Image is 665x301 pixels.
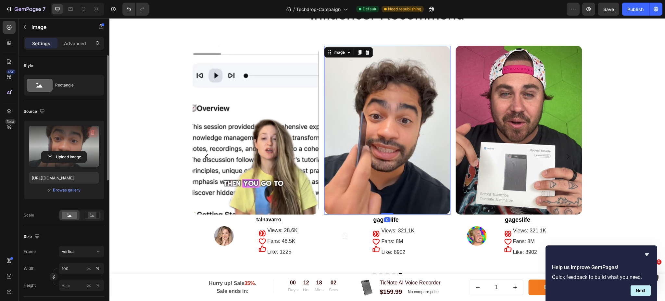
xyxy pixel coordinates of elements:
button: increment [398,262,413,277]
div: 18 [205,261,214,268]
img: no-image-2048-5e88c1b20e087fb7bbe9a3771824e743c244f437e4f8ba93bbf7b11b53f7824c_large.gif [226,208,245,228]
p: Secs [219,268,229,275]
span: 1 [656,259,661,265]
input: quantity [376,262,398,277]
button: Hide survey [643,251,651,258]
div: px [86,282,91,288]
div: Rectangle [55,78,95,93]
button: Buy Now [419,261,472,277]
img: gempages_583483304917861080-a1c86426-23bf-4c85-aee6-8cf516eaa29b.png [358,208,377,228]
div: Scale [24,212,34,218]
p: Views: 28.6K [158,208,209,217]
h1: TicNote AI Voice Recorder [270,260,332,269]
div: Undo/Redo [122,3,149,16]
input: px% [59,280,104,291]
div: 00 [179,261,188,268]
span: or [47,186,51,194]
div: Publish [627,6,644,13]
div: 450 [6,69,16,74]
label: Width [24,266,34,271]
button: Dot [263,255,267,258]
div: Size [24,232,41,241]
button: 7 [3,3,48,16]
p: Like: 1225 [158,229,209,239]
iframe: Design area [109,18,665,301]
u: talnavarro [147,199,172,204]
p: Views: 321.1K [272,208,341,217]
button: Publish [622,3,649,16]
button: Browse gallery [53,187,81,193]
img: gempages_583483304917861080-821ee583-e271-49c3-88c9-a94b94404b82.png [215,28,341,196]
div: Style [24,63,33,69]
p: Fans: 8M [272,219,341,228]
p: Fans: 48.5K [158,218,209,228]
div: 02 [219,261,229,268]
p: Like: 8902 [404,229,472,239]
button: px [94,281,102,289]
div: $159.99 [270,269,294,279]
button: % [85,281,93,289]
button: Vertical [59,246,104,257]
p: Hrs [194,268,200,275]
button: Next question [631,285,651,296]
label: Height [24,282,36,288]
span: / [293,6,295,13]
p: Mins [205,268,214,275]
div: 0 [274,199,281,204]
div: Buy Now [435,265,457,273]
button: Dot [289,255,293,258]
p: Image [31,23,87,31]
img: gempages_583483304917861080-cb404da0-12fd-4222-95eb-820e8ff1182b.png [105,208,124,228]
button: % [85,265,93,272]
span: Techdrop-Campaign [296,6,341,13]
div: % [96,266,100,271]
p: Like: 8902 [272,229,341,239]
span: 35% [135,262,145,268]
span: Save [603,7,614,12]
u: gageslife [264,198,289,205]
button: Carousel Next Arrow [449,129,468,148]
div: Image [223,31,237,37]
button: decrement [360,262,376,277]
div: Help us improve GemPages! [552,251,651,296]
p: Fans: 8M [404,219,472,228]
img: gempages_583483304917861080-9f779052-2661-4fe5-9b7c-a45ae53fa9f9.png [346,28,472,196]
button: Upload Image [41,151,87,163]
div: Beta [5,119,16,124]
button: px [94,265,102,272]
span: Need republishing [388,6,421,12]
button: Dot [276,255,280,258]
div: Rich Text Editor. Editing area: main [257,196,341,207]
p: Quick feedback to build what you need. [552,274,651,280]
u: gageslife [395,198,421,205]
span: Default [363,6,376,12]
p: Views: 321.1K [404,208,472,217]
p: No compare price [298,272,329,276]
input: px% [59,263,104,274]
button: Save [598,3,619,16]
p: Settings [32,40,50,47]
button: Dot [270,255,273,258]
div: px [86,266,91,271]
div: % [96,282,100,288]
p: Days [179,268,188,275]
img: gempages_583483304917861080-ec313be4-f50d-4ab5-9aa3-3aa3630a04a7.png [83,28,209,196]
span: Vertical [62,249,76,255]
button: Carousel Back Arrow [88,129,107,148]
label: Frame [24,249,36,255]
h2: Help us improve GemPages! [552,264,651,271]
p: Advanced [64,40,86,47]
div: 12 [194,261,200,268]
div: Source [24,107,46,116]
button: Dot [282,255,286,258]
p: 7 [43,5,45,13]
input: https://example.com/image.jpg [29,172,99,184]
